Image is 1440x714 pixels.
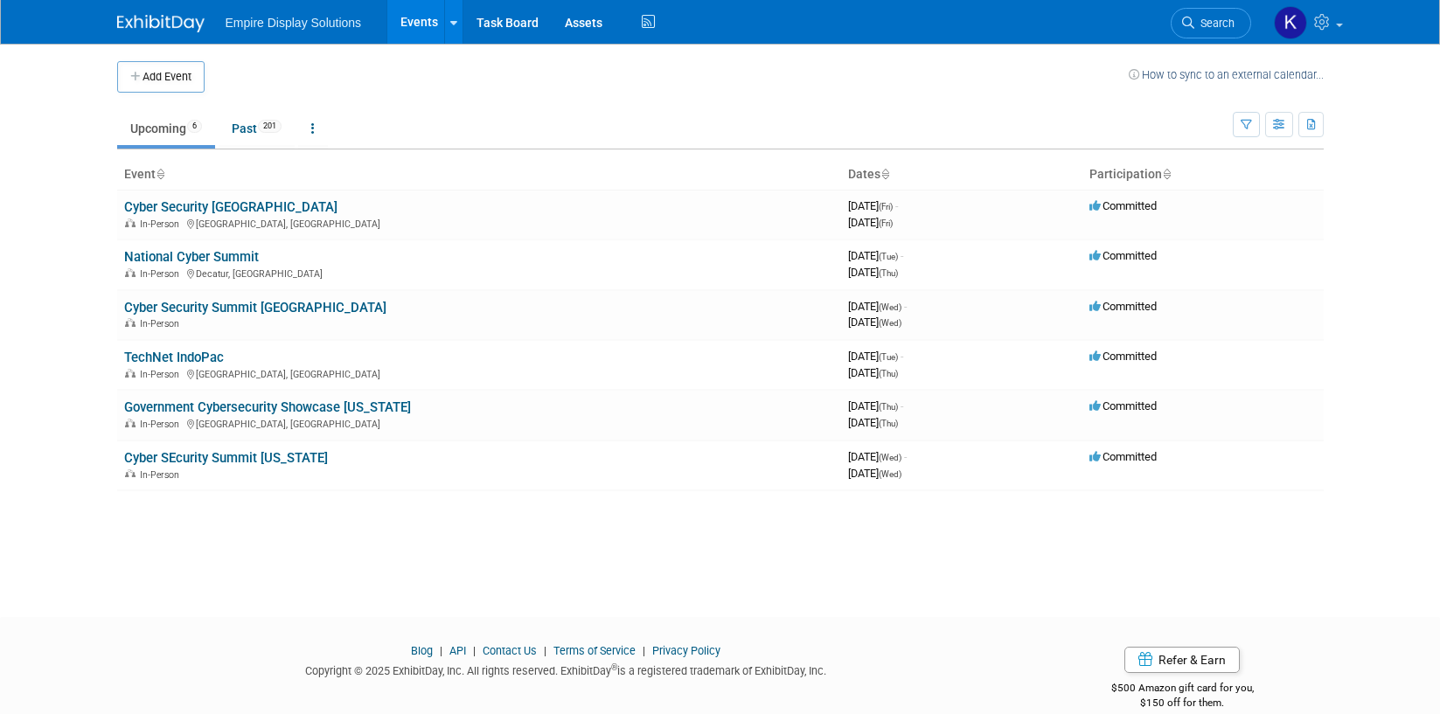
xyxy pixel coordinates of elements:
[879,318,901,328] span: (Wed)
[140,469,184,481] span: In-Person
[140,419,184,430] span: In-Person
[848,467,901,480] span: [DATE]
[140,318,184,329] span: In-Person
[435,644,447,657] span: |
[848,216,893,229] span: [DATE]
[124,300,386,315] a: Cyber Security Summit [GEOGRAPHIC_DATA]
[638,644,650,657] span: |
[1089,199,1157,212] span: Committed
[1171,8,1251,38] a: Search
[124,366,834,380] div: [GEOGRAPHIC_DATA], [GEOGRAPHIC_DATA]
[848,416,898,429] span: [DATE]
[124,249,259,265] a: National Cyber Summit
[1041,669,1324,710] div: $500 Amazon gift card for you,
[125,268,136,277] img: In-Person Event
[1162,167,1171,181] a: Sort by Participation Type
[1041,696,1324,711] div: $150 off for them.
[1089,300,1157,313] span: Committed
[124,216,834,230] div: [GEOGRAPHIC_DATA], [GEOGRAPHIC_DATA]
[124,450,328,466] a: Cyber SEcurity Summit [US_STATE]
[1089,249,1157,262] span: Committed
[879,369,898,378] span: (Thu)
[879,469,901,479] span: (Wed)
[156,167,164,181] a: Sort by Event Name
[124,199,337,215] a: Cyber Security [GEOGRAPHIC_DATA]
[140,218,184,230] span: In-Person
[879,419,898,428] span: (Thu)
[901,249,903,262] span: -
[117,112,215,145] a: Upcoming6
[879,202,893,211] span: (Fri)
[879,352,898,362] span: (Tue)
[125,369,136,378] img: In-Person Event
[848,450,907,463] span: [DATE]
[125,469,136,478] img: In-Person Event
[1089,350,1157,363] span: Committed
[904,300,907,313] span: -
[117,160,841,190] th: Event
[539,644,551,657] span: |
[125,318,136,327] img: In-Person Event
[187,120,202,133] span: 6
[841,160,1082,190] th: Dates
[117,15,205,32] img: ExhibitDay
[611,662,617,672] sup: ®
[1129,68,1324,81] a: How to sync to an external calendar...
[469,644,480,657] span: |
[879,453,901,462] span: (Wed)
[553,644,636,657] a: Terms of Service
[1274,6,1307,39] img: Katelyn Hurlock
[879,302,901,312] span: (Wed)
[895,199,898,212] span: -
[904,450,907,463] span: -
[901,350,903,363] span: -
[1082,160,1324,190] th: Participation
[219,112,295,145] a: Past201
[140,268,184,280] span: In-Person
[848,399,903,412] span: [DATE]
[226,16,362,30] span: Empire Display Solutions
[848,315,901,329] span: [DATE]
[125,419,136,427] img: In-Person Event
[848,350,903,363] span: [DATE]
[1124,647,1240,673] a: Refer & Earn
[124,266,834,280] div: Decatur, [GEOGRAPHIC_DATA]
[652,644,720,657] a: Privacy Policy
[879,402,898,412] span: (Thu)
[140,369,184,380] span: In-Person
[848,249,903,262] span: [DATE]
[449,644,466,657] a: API
[1089,450,1157,463] span: Committed
[848,199,898,212] span: [DATE]
[848,366,898,379] span: [DATE]
[124,416,834,430] div: [GEOGRAPHIC_DATA], [GEOGRAPHIC_DATA]
[125,218,136,227] img: In-Person Event
[879,218,893,228] span: (Fri)
[879,252,898,261] span: (Tue)
[1194,17,1235,30] span: Search
[880,167,889,181] a: Sort by Start Date
[124,399,411,415] a: Government Cybersecurity Showcase [US_STATE]
[124,350,224,365] a: TechNet IndoPac
[848,266,898,279] span: [DATE]
[1089,399,1157,412] span: Committed
[901,399,903,412] span: -
[117,659,1016,679] div: Copyright © 2025 ExhibitDay, Inc. All rights reserved. ExhibitDay is a registered trademark of Ex...
[848,300,907,313] span: [DATE]
[483,644,537,657] a: Contact Us
[117,61,205,93] button: Add Event
[411,644,433,657] a: Blog
[258,120,282,133] span: 201
[879,268,898,278] span: (Thu)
